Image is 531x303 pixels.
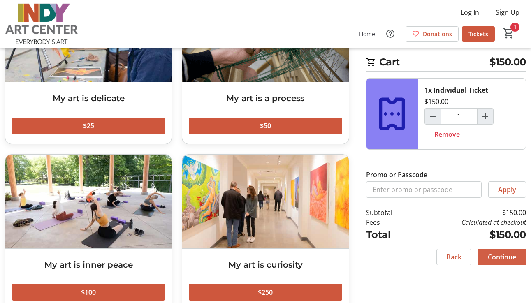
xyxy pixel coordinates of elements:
span: Donations [423,30,452,38]
button: Remove [424,126,470,143]
button: Continue [478,249,526,265]
td: $150.00 [412,208,526,217]
span: Continue [488,252,516,262]
span: Tickets [468,30,488,38]
button: $250 [189,284,342,301]
div: $150.00 [424,97,448,106]
img: My art is inner peace [5,155,172,248]
h3: My art is curiosity [189,259,342,271]
img: My art is curiosity [182,155,348,248]
a: Home [352,26,382,42]
img: Indy Art Center's Logo [5,3,78,44]
div: 1x Individual Ticket [424,85,488,95]
td: Subtotal [366,208,413,217]
span: $50 [260,121,271,131]
input: Individual Ticket Quantity [441,108,478,125]
button: Log In [454,6,486,19]
button: Apply [488,181,526,198]
td: Calculated at checkout [412,217,526,227]
button: Cart [501,26,516,41]
span: Home [359,30,375,38]
button: Increment by one [478,109,493,124]
button: Decrement by one [425,109,441,124]
button: $50 [189,118,342,134]
h3: My art is delicate [12,92,165,104]
h3: My art is inner peace [12,259,165,271]
span: $25 [83,121,94,131]
button: Help [382,25,399,42]
span: Remove [434,130,460,139]
input: Enter promo or passcode [366,181,482,198]
a: Donations [406,26,459,42]
span: Sign Up [496,7,519,17]
label: Promo or Passcode [366,170,427,180]
td: Fees [366,217,413,227]
span: $250 [258,287,273,297]
span: $150.00 [489,55,526,69]
button: Back [436,249,471,265]
td: $150.00 [412,227,526,242]
a: Tickets [462,26,495,42]
button: $100 [12,284,165,301]
td: Total [366,227,413,242]
span: $100 [81,287,96,297]
h2: Cart [366,55,526,72]
h3: My art is a process [189,92,342,104]
span: Log In [461,7,479,17]
span: Apply [498,185,516,194]
button: Sign Up [489,6,526,19]
button: $25 [12,118,165,134]
span: Back [446,252,461,262]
